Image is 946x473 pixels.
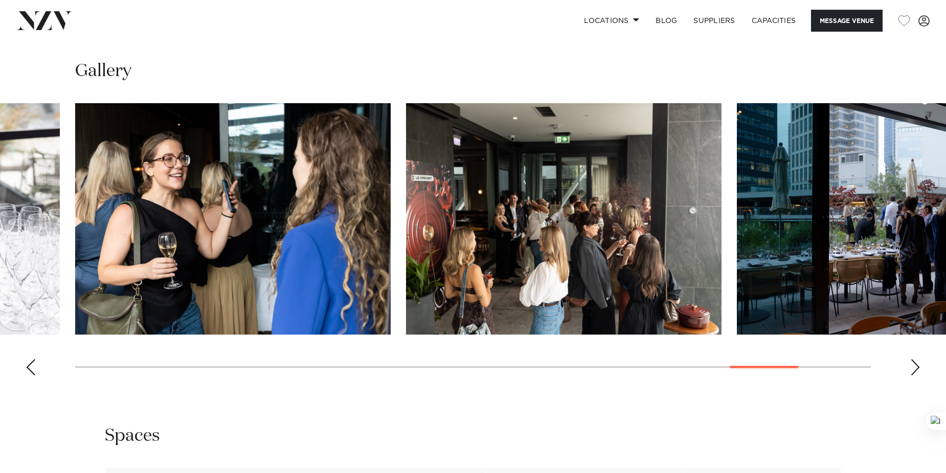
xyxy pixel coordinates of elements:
[16,11,72,30] img: nzv-logo.png
[105,424,160,447] h2: Spaces
[811,10,883,32] button: Message Venue
[685,10,743,32] a: SUPPLIERS
[75,103,391,335] swiper-slide: 24 / 28
[75,60,131,83] h2: Gallery
[576,10,647,32] a: Locations
[406,103,722,335] swiper-slide: 25 / 28
[744,10,804,32] a: Capacities
[647,10,685,32] a: BLOG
